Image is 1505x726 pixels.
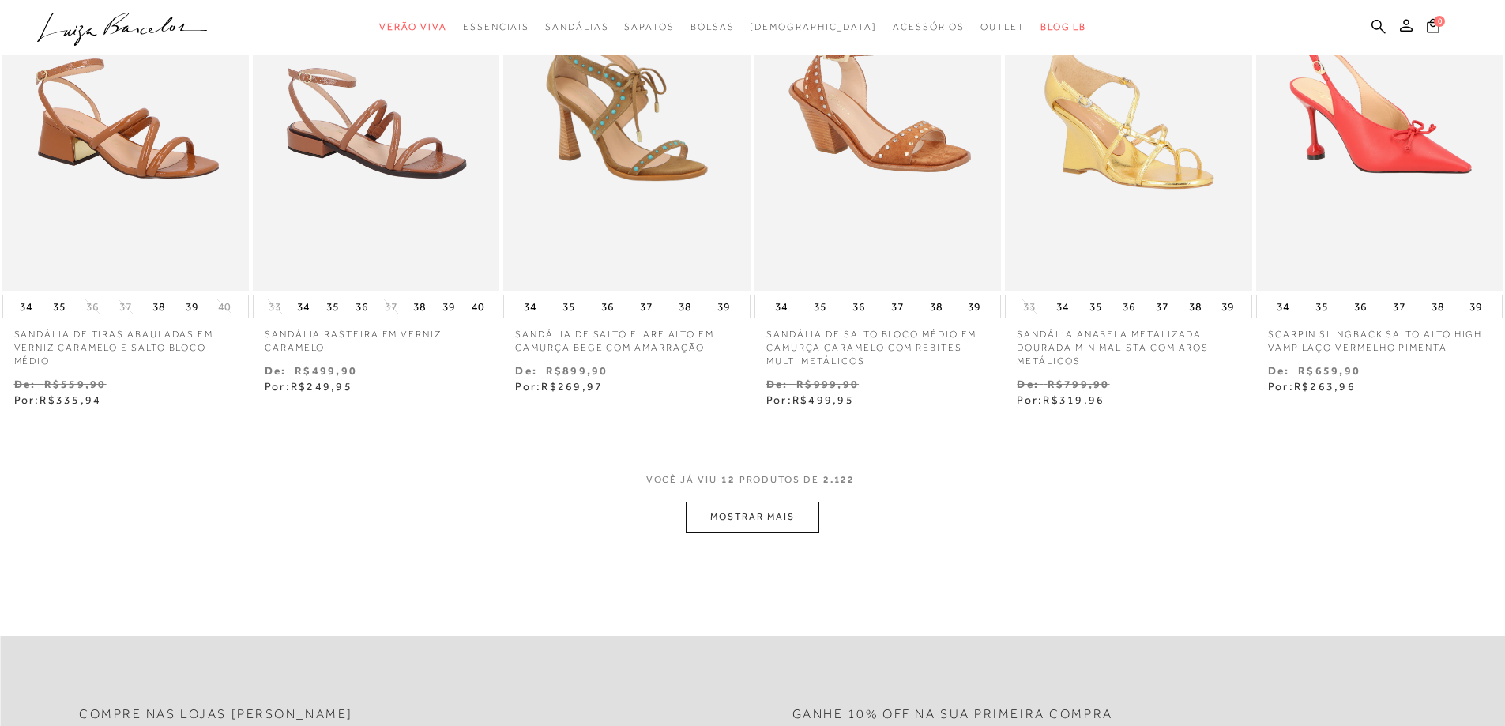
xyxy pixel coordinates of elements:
button: 39 [963,295,985,318]
a: SANDÁLIA ANABELA METALIZADA DOURADA MINIMALISTA COM AROS METÁLICOS [1005,318,1251,367]
button: 38 [1427,295,1449,318]
small: De: [1268,364,1290,377]
button: 39 [181,295,203,318]
span: VOCê JÁ VIU [646,473,717,487]
span: BLOG LB [1040,21,1086,32]
span: R$263,96 [1294,380,1356,393]
span: 0 [1434,16,1445,27]
span: Por: [515,380,603,393]
small: R$799,90 [1048,378,1110,390]
button: 36 [596,295,619,318]
span: 12 [721,473,736,502]
button: 36 [1118,295,1140,318]
small: R$659,90 [1298,364,1360,377]
a: categoryNavScreenReaderText [624,13,674,42]
button: 40 [213,299,235,314]
span: PRODUTOS DE [739,473,819,487]
button: 37 [380,299,402,314]
a: categoryNavScreenReaderText [463,13,529,42]
a: BLOG LB [1040,13,1086,42]
a: SCARPIN SLINGBACK SALTO ALTO HIGH VAMP LAÇO VERMELHO PIMENTA [1256,318,1503,355]
button: 34 [1052,295,1074,318]
button: 35 [1085,295,1107,318]
a: categoryNavScreenReaderText [893,13,965,42]
a: SANDÁLIA DE SALTO BLOCO MÉDIO EM CAMURÇA CARAMELO COM REBITES MULTI METÁLICOS [754,318,1001,367]
span: R$269,97 [541,380,603,393]
button: 34 [15,295,37,318]
span: Outlet [980,21,1025,32]
span: Por: [14,393,102,406]
button: 39 [713,295,735,318]
a: categoryNavScreenReaderText [690,13,735,42]
span: 2.122 [823,473,856,502]
button: 39 [438,295,460,318]
button: MOSTRAR MAIS [686,502,818,532]
span: R$499,95 [792,393,854,406]
button: 35 [48,295,70,318]
button: 37 [886,295,909,318]
a: SANDÁLIA DE TIRAS ABAULADAS EM VERNIZ CARAMELO E SALTO BLOCO MÉDIO [2,318,249,367]
small: De: [265,364,287,377]
a: SANDÁLIA DE SALTO FLARE ALTO EM CAMURÇA BEGE COM AMARRAÇÃO [503,318,750,355]
button: 37 [635,295,657,318]
span: Por: [265,380,352,393]
button: 37 [1388,295,1410,318]
span: Por: [766,393,854,406]
a: categoryNavScreenReaderText [545,13,608,42]
small: R$999,90 [796,378,859,390]
a: categoryNavScreenReaderText [379,13,447,42]
button: 35 [1311,295,1333,318]
small: De: [766,378,788,390]
button: 34 [1272,295,1294,318]
button: 37 [115,299,137,314]
button: 34 [519,295,541,318]
small: R$899,90 [546,364,608,377]
button: 38 [408,295,431,318]
button: 34 [770,295,792,318]
span: Acessórios [893,21,965,32]
button: 33 [264,299,286,314]
button: 36 [1349,295,1371,318]
button: 36 [848,295,870,318]
small: De: [1017,378,1039,390]
a: noSubCategoriesText [750,13,877,42]
button: 36 [81,299,103,314]
small: De: [515,364,537,377]
small: R$499,90 [295,364,357,377]
span: R$249,95 [291,380,352,393]
button: 37 [1151,295,1173,318]
button: 38 [925,295,947,318]
span: R$335,94 [40,393,101,406]
button: 33 [1018,299,1040,314]
button: 0 [1422,17,1444,39]
button: 40 [467,295,489,318]
button: 39 [1217,295,1239,318]
span: R$319,96 [1043,393,1104,406]
span: Por: [1268,380,1356,393]
a: categoryNavScreenReaderText [980,13,1025,42]
button: 36 [351,295,373,318]
h2: Ganhe 10% off na sua primeira compra [792,707,1113,722]
span: Por: [1017,393,1104,406]
small: R$559,90 [44,378,107,390]
span: Bolsas [690,21,735,32]
span: Verão Viva [379,21,447,32]
a: SANDÁLIA RASTEIRA EM VERNIZ CARAMELO [253,318,499,355]
button: 35 [322,295,344,318]
button: 35 [809,295,831,318]
button: 39 [1465,295,1487,318]
h2: Compre nas lojas [PERSON_NAME] [79,707,353,722]
span: Sandálias [545,21,608,32]
span: Essenciais [463,21,529,32]
small: De: [14,378,36,390]
button: 38 [148,295,170,318]
button: 38 [1184,295,1206,318]
span: [DEMOGRAPHIC_DATA] [750,21,877,32]
button: 35 [558,295,580,318]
